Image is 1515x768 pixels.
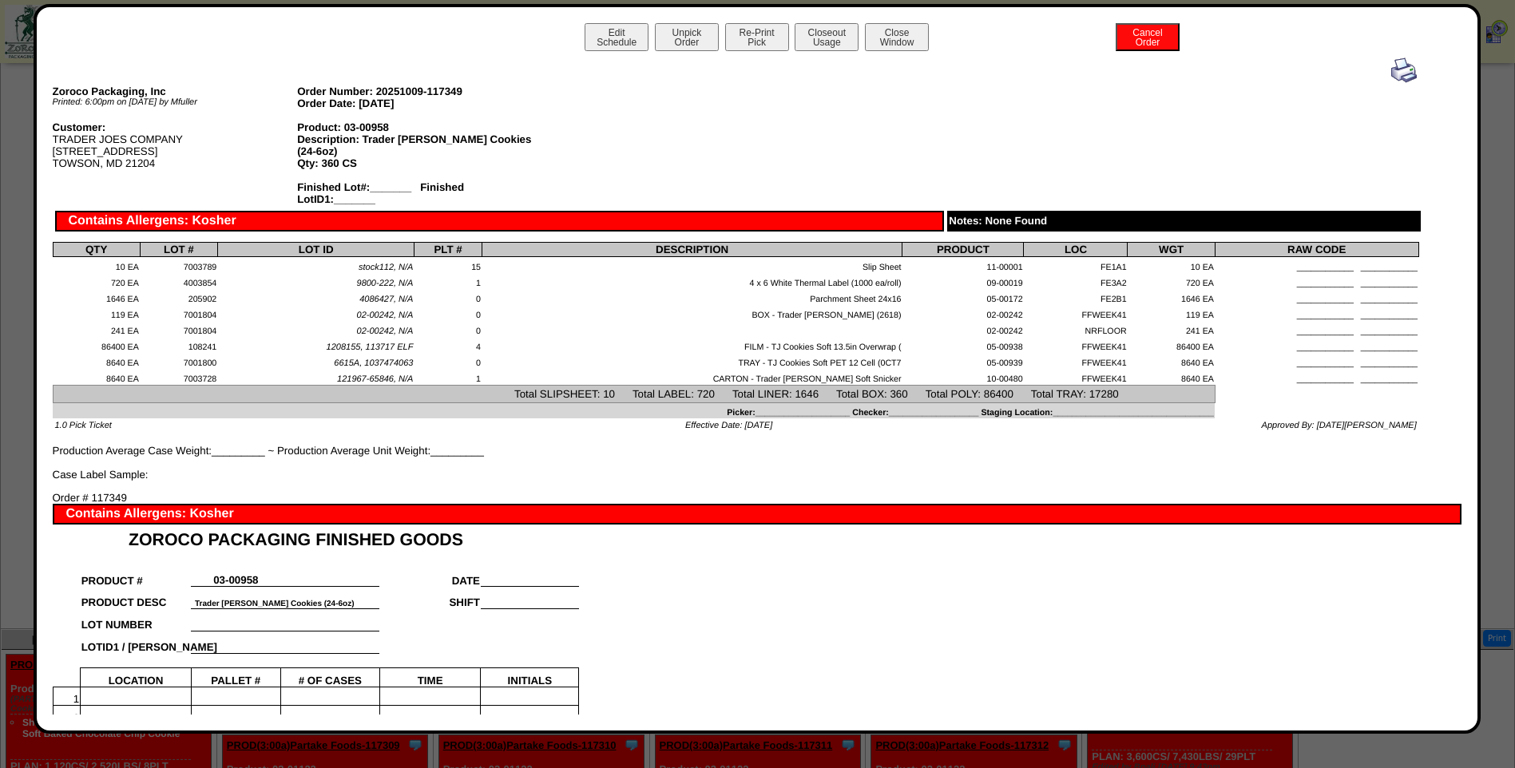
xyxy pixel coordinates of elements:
[53,243,140,257] th: QTY
[1128,321,1215,337] td: 241 EA
[1215,289,1418,305] td: ____________ ____________
[1215,257,1418,273] td: ____________ ____________
[140,337,217,353] td: 108241
[725,23,789,51] button: Re-PrintPick
[81,667,192,687] td: LOCATION
[297,85,542,97] div: Order Number: 20251009-117349
[81,525,579,550] td: ZOROCO PACKAGING FINISHED GOODS
[53,321,140,337] td: 241 EA
[1128,369,1215,385] td: 8640 EA
[53,353,140,369] td: 8640 EA
[280,667,379,687] td: # OF CASES
[53,121,298,133] div: Customer:
[902,337,1024,353] td: 05-00938
[81,608,192,631] td: LOT NUMBER
[81,564,192,587] td: PRODUCT #
[655,23,719,51] button: UnpickOrder
[1128,353,1215,369] td: 8640 EA
[140,353,217,369] td: 7001800
[53,504,1461,525] div: Contains Allergens: Kosher
[865,23,929,51] button: CloseWindow
[1262,421,1417,430] span: Approved By: [DATE][PERSON_NAME]
[902,243,1024,257] th: PRODUCT
[379,667,481,687] td: TIME
[297,97,542,109] div: Order Date: [DATE]
[1024,321,1128,337] td: NRFLOOR
[327,342,414,352] span: 1208155, 113717 ELF
[414,353,482,369] td: 0
[140,321,217,337] td: 7001804
[53,273,140,289] td: 720 EA
[1215,273,1418,289] td: ____________ ____________
[53,402,1215,418] td: Picker:____________________ Checker:___________________ Staging Location:________________________...
[53,97,298,107] div: Printed: 6:00pm on [DATE] by Mfuller
[1128,305,1215,321] td: 119 EA
[297,133,542,157] div: Description: Trader [PERSON_NAME] Cookies (24-6oz)
[140,273,217,289] td: 4003854
[902,289,1024,305] td: 05-00172
[902,305,1024,321] td: 02-00242
[359,295,413,304] span: 4086427, N/A
[482,273,902,289] td: 4 x 6 White Thermal Label (1000 ea/roll)
[414,243,482,257] th: PLT #
[1024,337,1128,353] td: FFWEEK41
[1024,243,1128,257] th: LOC
[55,421,112,430] span: 1.0 Pick Ticket
[140,305,217,321] td: 7001804
[1215,369,1418,385] td: ____________ ____________
[414,337,482,353] td: 4
[1024,273,1128,289] td: FE3A2
[297,121,542,133] div: Product: 03-00958
[902,257,1024,273] td: 11-00001
[1128,257,1215,273] td: 10 EA
[140,243,217,257] th: LOT #
[1024,353,1128,369] td: FFWEEK41
[55,211,944,232] div: Contains Allergens: Kosher
[53,289,140,305] td: 1646 EA
[140,257,217,273] td: 7003789
[414,273,482,289] td: 1
[53,57,1419,481] div: Production Average Case Weight:_________ ~ Production Average Unit Weight:_________ Case Label Sa...
[1128,337,1215,353] td: 86400 EA
[1215,321,1418,337] td: ____________ ____________
[414,257,482,273] td: 15
[53,369,140,385] td: 8640 EA
[53,706,81,724] td: 2
[53,386,1215,402] td: Total SLIPSHEET: 10 Total LABEL: 720 Total LINER: 1646 Total BOX: 360 Total POLY: 86400 Total TRA...
[357,311,414,320] span: 02-00242, N/A
[53,257,140,273] td: 10 EA
[1116,23,1180,51] button: CancelOrder
[1024,369,1128,385] td: FFWEEK41
[218,243,414,257] th: LOT ID
[902,369,1024,385] td: 10-00480
[191,564,280,587] td: 03-00958
[482,369,902,385] td: CARTON - Trader [PERSON_NAME] Soft Snicker
[414,369,482,385] td: 1
[1215,243,1418,257] th: RAW CODE
[863,36,930,48] a: CloseWindow
[191,667,280,687] td: PALLET #
[902,353,1024,369] td: 05-00939
[1215,337,1418,353] td: ____________ ____________
[902,321,1024,337] td: 02-00242
[481,667,579,687] td: INITIALS
[1024,289,1128,305] td: FE2B1
[482,337,902,353] td: FILM - TJ Cookies Soft 13.5in Overwrap (
[482,353,902,369] td: TRAY - TJ Cookies Soft PET 12 Cell (0CT7
[482,243,902,257] th: DESCRIPTION
[337,374,413,384] span: 121967-65846, N/A
[902,273,1024,289] td: 09-00019
[140,369,217,385] td: 7003728
[1128,243,1215,257] th: WGT
[357,279,414,288] span: 9800-222, N/A
[297,181,542,205] div: Finished Lot#:_______ Finished LotID1:_______
[379,564,481,587] td: DATE
[1391,57,1417,83] img: print.gif
[1024,305,1128,321] td: FFWEEK41
[53,305,140,321] td: 119 EA
[195,600,355,608] font: Trader [PERSON_NAME] Cookies (24-6oz)
[334,358,413,368] span: 6615A, 1037474063
[357,327,414,336] span: 02-00242, N/A
[414,305,482,321] td: 0
[1215,353,1418,369] td: ____________ ____________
